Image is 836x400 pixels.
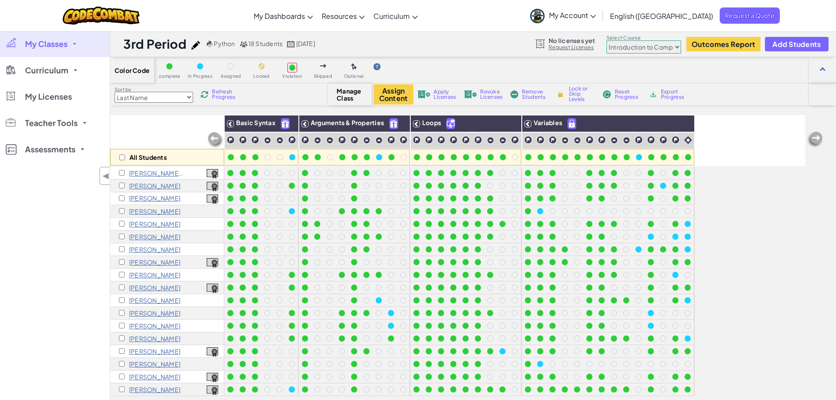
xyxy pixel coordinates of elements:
span: Locked [253,74,269,79]
a: View Course Completion Certificate [207,193,218,203]
img: IconPracticeLevel.svg [561,137,569,144]
img: IconPracticeLevel.svg [499,137,506,144]
img: IconChallengeLevel.svg [524,136,532,144]
a: View Course Completion Certificate [207,371,218,382]
img: IconChallengeLevel.svg [425,136,433,144]
img: IconChallengeLevel.svg [288,136,296,144]
img: certificate-icon.png [207,284,218,293]
img: IconChallengeLevel.svg [474,136,482,144]
img: IconChallengeLevel.svg [647,136,655,144]
img: IconReload.svg [201,90,208,98]
span: In Progress [188,74,212,79]
img: certificate-icon.png [207,386,218,395]
img: IconLock.svg [556,90,565,98]
img: IconChallengeLevel.svg [536,136,545,144]
a: Request a Quote [720,7,780,24]
span: 18 Students [248,40,283,47]
img: IconUnlockWithCall.svg [447,119,455,129]
a: View Course Completion Certificate [207,168,218,178]
span: Manage Class [337,87,362,101]
img: IconPracticeLevel.svg [574,137,581,144]
img: IconPracticeLevel.svg [314,137,321,144]
img: IconPracticeLevel.svg [326,137,334,144]
p: Lainey Woodson [129,386,180,393]
img: IconChallengeLevel.svg [671,136,680,144]
p: Alexandra Broughton [129,182,180,189]
img: calendar.svg [287,41,295,47]
span: Add Students [772,40,821,48]
img: IconChallengeLevel.svg [549,136,557,144]
p: Cody Tanis [129,348,180,355]
img: IconChallengeLevel.svg [585,136,594,144]
a: View Course Completion Certificate [207,180,218,191]
p: Nathan Meadows [129,271,180,278]
span: Reset Progress [615,89,641,100]
span: Basic Syntax [236,119,276,126]
img: IconChallengeLevel.svg [301,136,309,144]
span: Remove Students [522,89,548,100]
img: IconHint.svg [373,63,380,70]
a: Request Licenses [549,44,595,51]
span: Assigned [221,74,241,79]
span: [DATE] [296,40,315,47]
p: Amy L [129,246,180,253]
img: IconFreeLevelv2.svg [281,119,289,129]
span: No licenses yet [549,37,595,44]
img: IconChallengeLevel.svg [437,136,445,144]
img: certificate-icon.png [207,182,218,191]
span: Skipped [314,74,332,79]
span: Curriculum [25,66,68,74]
img: IconChallengeLevel.svg [635,136,643,144]
span: Assessments [25,145,75,153]
p: Sara McCarley [129,259,180,266]
img: IconPracticeLevel.svg [487,137,494,144]
img: IconRemoveStudents.svg [510,90,518,98]
span: My Dashboards [254,11,305,21]
img: IconChallengeLevel.svg [399,136,408,144]
p: Austin Surbaugh [129,335,180,342]
span: Variables [534,119,562,126]
span: Refresh Progress [212,89,239,100]
img: iconPencil.svg [191,41,200,50]
span: Curriculum [373,11,410,21]
p: Sheldon Crawford [129,208,180,215]
a: My Dashboards [249,4,317,28]
img: IconChallengeLevel.svg [387,136,395,144]
img: certificate-icon.png [207,373,218,382]
a: Outcomes Report [686,37,761,51]
img: certificate-icon.png [207,258,218,268]
span: Optional [344,74,364,79]
p: Layla Brindisi [129,169,184,177]
p: Gabriella Broughton [129,195,180,202]
span: Apply Licenses [434,89,456,100]
p: Barrett Smith [129,310,180,317]
img: IconChallengeLevel.svg [413,136,421,144]
img: IconOptionalLevel.svg [351,63,357,70]
p: Noah Kirk [129,233,180,240]
img: IconPracticeLevel.svg [264,137,271,144]
img: IconChallengeLevel.svg [511,136,519,144]
a: Resources [317,4,369,28]
span: Arguments & Properties [311,119,384,126]
p: Jeremy White [129,373,180,380]
span: Color Code [115,67,150,74]
img: IconChallengeLevel.svg [239,136,247,144]
span: Teacher Tools [25,119,78,127]
a: English ([GEOGRAPHIC_DATA]) [606,4,718,28]
img: IconChallengeLevel.svg [251,136,259,144]
img: IconChallengeLevel.svg [462,136,470,144]
img: Arrow_Left_Inactive.png [806,131,824,148]
img: certificate-icon.png [207,347,218,357]
p: Lincoln Jordan [129,220,180,227]
img: python.png [207,41,213,47]
img: CodeCombat logo [63,7,140,25]
img: IconChallengeLevel.svg [338,136,346,144]
span: English ([GEOGRAPHIC_DATA]) [610,11,713,21]
p: Owen Tompkins [129,360,180,368]
span: My Account [549,11,596,20]
span: Violation [282,74,302,79]
span: Loops [422,119,441,126]
img: MultipleUsers.png [240,41,248,47]
img: IconFreeLevelv2.svg [390,119,398,129]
